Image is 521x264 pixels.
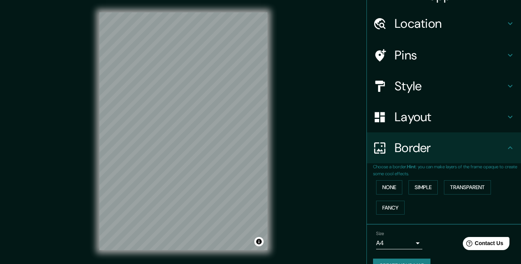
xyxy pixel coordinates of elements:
label: Size [376,230,384,237]
h4: Style [395,78,506,94]
button: None [376,180,402,195]
button: Fancy [376,201,405,215]
h4: Location [395,16,506,31]
p: Choose a border. : you can make layers of the frame opaque to create some cool effects. [373,163,521,177]
h4: Border [395,140,506,156]
button: Toggle attribution [254,237,264,246]
button: Simple [408,180,438,195]
canvas: Map [99,12,267,250]
div: Layout [367,102,521,132]
div: Style [367,71,521,102]
b: Hint [407,164,416,170]
iframe: Help widget launcher [452,234,513,256]
div: Border [367,132,521,163]
h4: Pins [395,47,506,63]
div: Location [367,8,521,39]
h4: Layout [395,109,506,125]
div: Pins [367,40,521,71]
button: Transparent [444,180,491,195]
div: A4 [376,237,422,249]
